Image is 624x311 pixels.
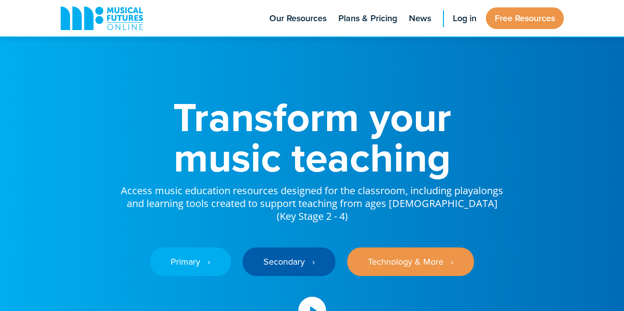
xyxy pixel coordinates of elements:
[409,12,431,25] span: News
[120,177,505,223] p: Access music education resources designed for the classroom, including playalongs and learning to...
[243,247,335,276] a: Secondary ‎‏‏‎ ‎ ›
[347,247,474,276] a: Technology & More ‎‏‏‎ ‎ ›
[486,7,564,29] a: Free Resources
[120,97,505,177] h1: Transform your music teaching
[269,12,327,25] span: Our Resources
[453,12,477,25] span: Log in
[150,247,231,276] a: Primary ‎‏‏‎ ‎ ›
[338,12,397,25] span: Plans & Pricing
